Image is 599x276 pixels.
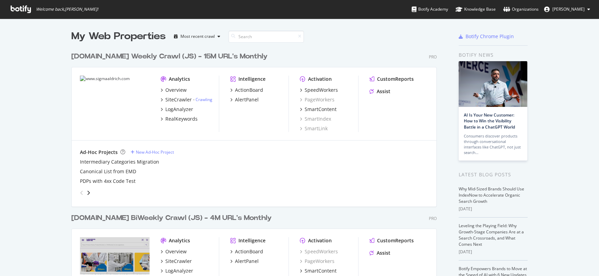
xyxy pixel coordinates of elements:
a: [DOMAIN_NAME] Weekly Crawl (JS) - 15M URL's Monthly [71,52,270,62]
div: [DATE] [459,206,528,212]
a: SiteCrawler- Crawling [161,96,212,103]
div: AlertPanel [235,96,259,103]
span: Welcome back, [PERSON_NAME] ! [36,7,98,12]
div: CustomReports [377,237,414,244]
div: SpeedWorkers [305,87,338,93]
div: LogAnalyzer [165,106,193,113]
a: Overview [161,87,187,93]
div: SiteCrawler [165,96,192,103]
a: ActionBoard [230,87,263,93]
div: My Web Properties [71,30,166,43]
div: Organizations [503,6,539,13]
div: Botify Chrome Plugin [466,33,514,40]
a: New Ad-Hoc Project [131,149,174,155]
div: Overview [165,248,187,255]
div: Consumers discover products through conversational interfaces like ChatGPT, not just search… [464,133,522,155]
a: SmartContent [300,267,337,274]
div: Activation [308,237,332,244]
div: Ad-Hoc Projects [80,149,118,156]
a: SmartIndex [300,115,331,122]
div: Botify news [459,51,528,59]
a: SiteCrawler [161,258,192,265]
a: Why Mid-Sized Brands Should Use IndexNow to Accelerate Organic Search Growth [459,186,524,204]
div: Knowledge Base [456,6,496,13]
a: AlertPanel [230,258,259,265]
a: PageWorkers [300,258,334,265]
a: SpeedWorkers [300,87,338,93]
div: Analytics [169,76,190,82]
div: SmartContent [305,267,337,274]
div: Assist [377,250,390,256]
a: Crawling [196,97,212,102]
img: AI Is Your New Customer: How to Win the Visibility Battle in a ChatGPT World [459,61,527,107]
div: SiteCrawler [165,258,192,265]
div: ActionBoard [235,248,263,255]
div: SmartContent [305,106,337,113]
button: [PERSON_NAME] [539,4,596,15]
a: CustomReports [369,76,414,82]
a: SpeedWorkers [300,248,338,255]
a: CustomReports [369,237,414,244]
a: Overview [161,248,187,255]
a: Assist [369,88,390,95]
div: - [193,97,212,102]
a: AlertPanel [230,96,259,103]
a: PDPs with 4xx Code Test [80,178,136,185]
a: LogAnalyzer [161,267,193,274]
a: Canonical List from EMD [80,168,136,175]
div: RealKeywords [165,115,198,122]
div: CustomReports [377,76,414,82]
a: PageWorkers [300,96,334,103]
div: Overview [165,87,187,93]
div: LogAnalyzer [165,267,193,274]
div: Most recent crawl [180,34,215,38]
div: Pro [429,216,437,221]
div: Botify Academy [412,6,448,13]
a: SmartContent [300,106,337,113]
img: www.sigmaaldrich.com [80,76,150,132]
div: [DATE] [459,249,528,255]
div: [DOMAIN_NAME] BiWeekly Crawl (JS) - 4M URL's Monthly [71,213,272,223]
div: Assist [377,88,390,95]
div: AlertPanel [235,258,259,265]
div: angle-right [86,189,91,196]
div: Intelligence [238,237,266,244]
div: Latest Blog Posts [459,171,528,178]
a: Intermediary Categories Migration [80,158,159,165]
span: Andres Perea [552,6,585,12]
a: AI Is Your New Customer: How to Win the Visibility Battle in a ChatGPT World [464,112,515,130]
div: Intelligence [238,76,266,82]
div: Analytics [169,237,190,244]
div: Pro [429,54,437,60]
div: Activation [308,76,332,82]
a: LogAnalyzer [161,106,193,113]
div: [DOMAIN_NAME] Weekly Crawl (JS) - 15M URL's Monthly [71,52,268,62]
a: Assist [369,250,390,256]
div: ActionBoard [235,87,263,93]
div: New Ad-Hoc Project [136,149,174,155]
div: angle-left [77,187,86,198]
a: RealKeywords [161,115,198,122]
button: Most recent crawl [171,31,223,42]
a: Leveling the Playing Field: Why Growth-Stage Companies Are at a Search Crossroads, and What Comes... [459,223,524,247]
a: Botify Chrome Plugin [459,33,514,40]
a: SmartLink [300,125,328,132]
a: ActionBoard [230,248,263,255]
input: Search [228,31,304,43]
a: [DOMAIN_NAME] BiWeekly Crawl (JS) - 4M URL's Monthly [71,213,274,223]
